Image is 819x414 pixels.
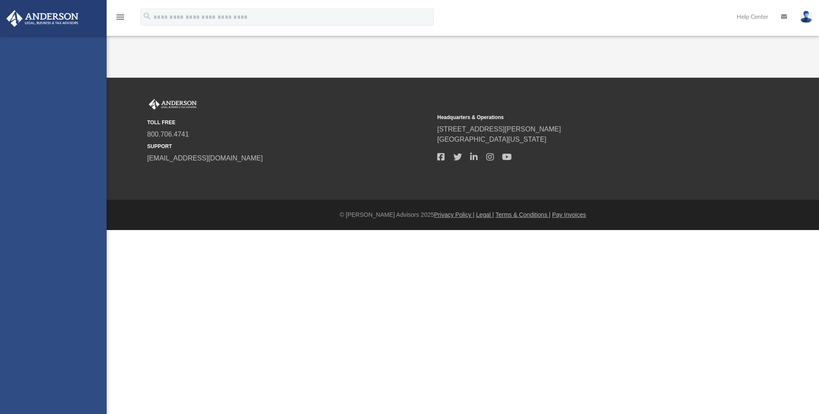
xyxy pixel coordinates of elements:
[4,10,81,27] img: Anderson Advisors Platinum Portal
[115,16,125,22] a: menu
[147,155,263,162] a: [EMAIL_ADDRESS][DOMAIN_NAME]
[800,11,813,23] img: User Pic
[437,136,546,143] a: [GEOGRAPHIC_DATA][US_STATE]
[115,12,125,22] i: menu
[437,125,561,133] a: [STREET_ADDRESS][PERSON_NAME]
[147,99,198,110] img: Anderson Advisors Platinum Portal
[434,211,475,218] a: Privacy Policy |
[496,211,551,218] a: Terms & Conditions |
[437,114,721,121] small: Headquarters & Operations
[142,12,152,21] i: search
[476,211,494,218] a: Legal |
[107,210,819,219] div: © [PERSON_NAME] Advisors 2025
[147,143,431,150] small: SUPPORT
[147,131,189,138] a: 800.706.4741
[552,211,586,218] a: Pay Invoices
[147,119,431,126] small: TOLL FREE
